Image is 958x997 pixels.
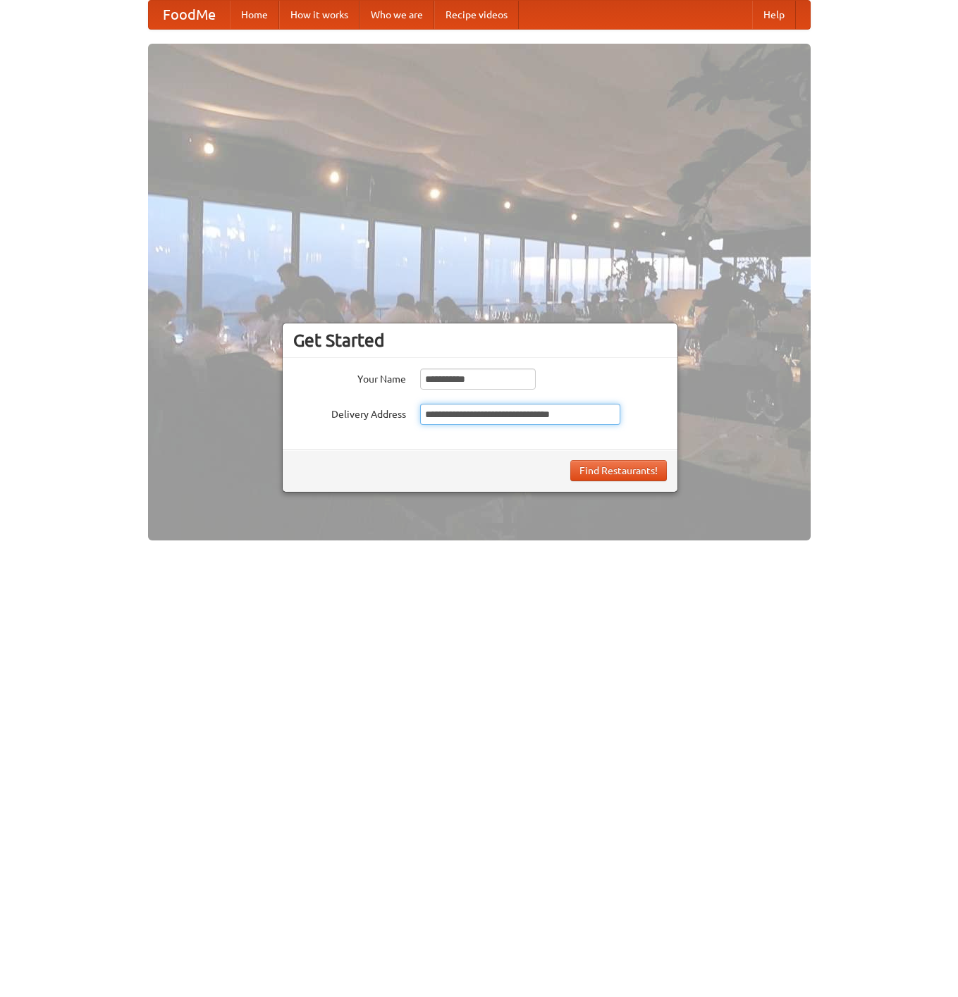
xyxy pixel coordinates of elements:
h3: Get Started [293,330,667,351]
button: Find Restaurants! [570,460,667,481]
a: Home [230,1,279,29]
a: FoodMe [149,1,230,29]
a: Help [752,1,796,29]
label: Delivery Address [293,404,406,421]
a: Who we are [360,1,434,29]
label: Your Name [293,369,406,386]
a: Recipe videos [434,1,519,29]
a: How it works [279,1,360,29]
